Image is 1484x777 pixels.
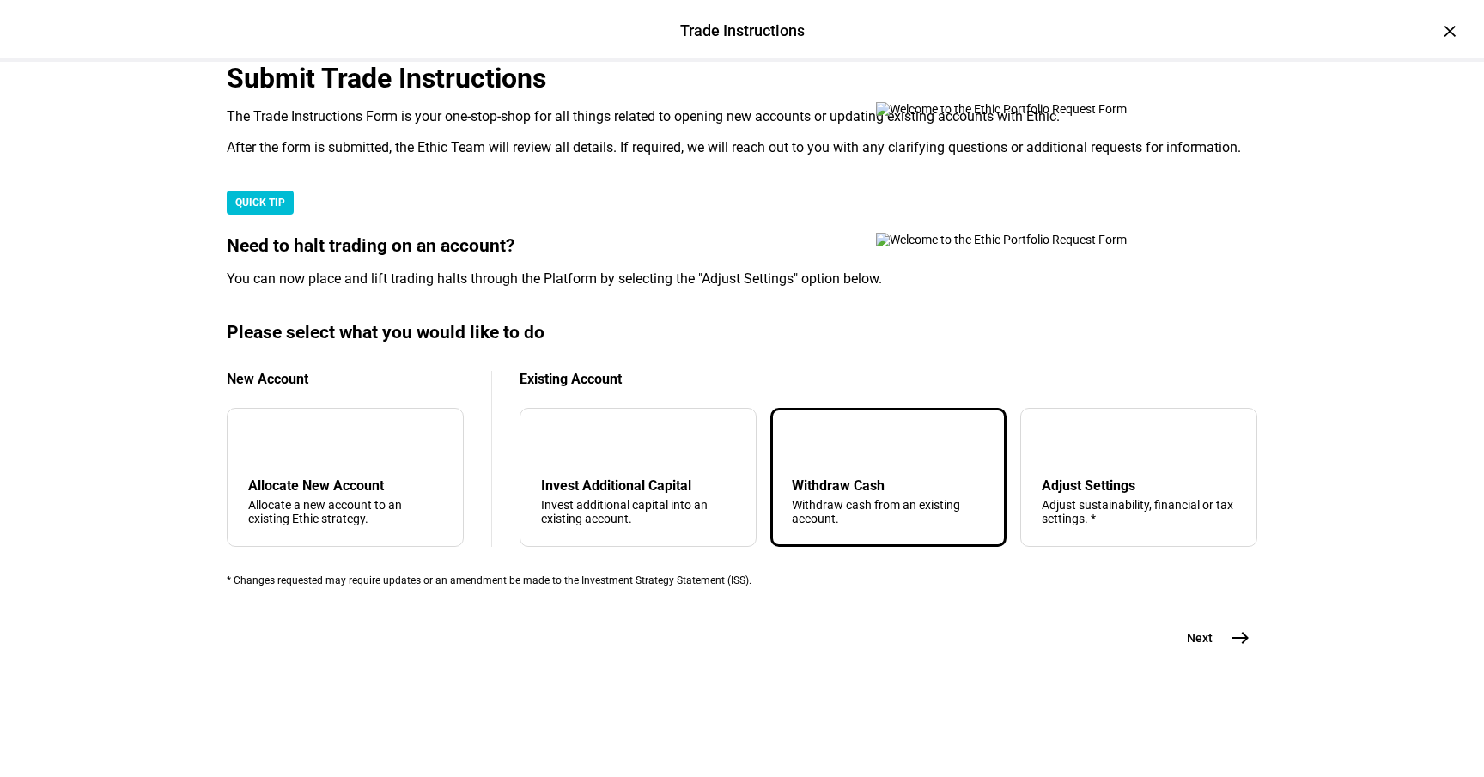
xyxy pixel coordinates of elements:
[227,191,294,215] div: QUICK TIP
[227,574,1257,586] div: * Changes requested may require updates or an amendment be made to the Investment Strategy Statem...
[795,433,816,453] mat-icon: arrow_upward
[1187,629,1213,646] span: Next
[227,270,1257,288] div: You can now place and lift trading halts through the Platform by selecting the "Adjust Settings" ...
[1436,17,1463,45] div: ×
[248,477,442,494] div: Allocate New Account
[541,477,735,494] div: Invest Additional Capital
[876,233,1185,246] img: Welcome to the Ethic Portfolio Request Form
[1230,628,1250,648] mat-icon: east
[1042,498,1236,525] div: Adjust sustainability, financial or tax settings. *
[227,371,464,387] div: New Account
[248,498,442,525] div: Allocate a new account to an existing Ethic strategy.
[520,371,1257,387] div: Existing Account
[544,433,565,453] mat-icon: arrow_downward
[541,498,735,525] div: Invest additional capital into an existing account.
[792,477,986,494] div: Withdraw Cash
[1042,429,1069,457] mat-icon: tune
[227,322,1257,343] div: Please select what you would like to do
[227,139,1257,156] div: After the form is submitted, the Ethic Team will review all details. If required, we will reach o...
[792,498,986,525] div: Withdraw cash from an existing account.
[1042,477,1236,494] div: Adjust Settings
[680,20,805,42] div: Trade Instructions
[227,235,1257,257] div: Need to halt trading on an account?
[252,433,272,453] mat-icon: add
[1166,621,1257,655] button: Next
[227,62,1257,94] div: Submit Trade Instructions
[227,108,1257,125] div: The Trade Instructions Form is your one-stop-shop for all things related to opening new accounts ...
[876,102,1185,116] img: Welcome to the Ethic Portfolio Request Form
